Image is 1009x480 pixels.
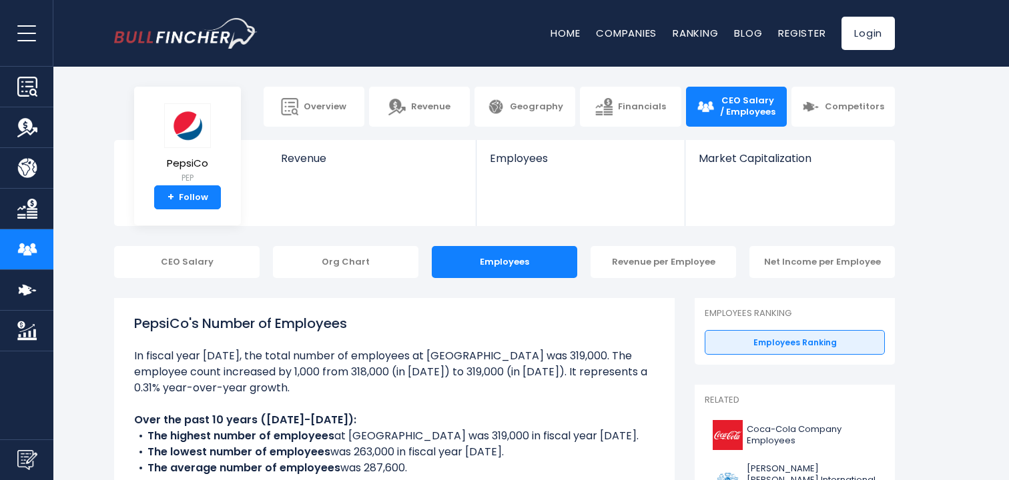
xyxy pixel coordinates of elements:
span: CEO Salary / Employees [719,95,776,118]
small: PEP [164,172,211,184]
a: Ranking [673,26,718,40]
span: Employees [490,152,671,165]
span: Overview [304,101,346,113]
a: Login [842,17,895,50]
b: Over the past 10 years ([DATE]-[DATE]): [134,412,356,427]
a: Geography [474,87,575,127]
b: The average number of employees [147,460,340,475]
a: Competitors [791,87,895,127]
span: Financials [618,101,666,113]
div: Org Chart [273,246,418,278]
a: Go to homepage [114,18,258,49]
span: Competitors [825,101,884,113]
b: The highest number of employees [147,428,334,443]
a: Financials [580,87,681,127]
b: The lowest number of employees [147,444,330,459]
li: In fiscal year [DATE], the total number of employees at [GEOGRAPHIC_DATA] was 319,000. The employ... [134,348,655,396]
a: Overview [264,87,364,127]
span: Coca-Cola Company Employees [747,424,877,447]
span: PepsiCo [164,158,211,169]
strong: + [167,191,174,203]
div: Net Income per Employee [749,246,895,278]
span: Geography [510,101,563,113]
span: Revenue [281,152,463,165]
span: Market Capitalization [699,152,880,165]
li: was 287,600. [134,460,655,476]
p: Related [705,395,885,406]
li: was 263,000 in fiscal year [DATE]. [134,444,655,460]
li: at [GEOGRAPHIC_DATA] was 319,000 in fiscal year [DATE]. [134,428,655,444]
img: KO logo [713,420,743,450]
a: Revenue [369,87,470,127]
a: Coca-Cola Company Employees [705,417,885,453]
div: CEO Salary [114,246,260,278]
a: PepsiCo PEP [163,103,212,186]
a: +Follow [154,185,221,209]
img: bullfincher logo [114,18,258,49]
p: Employees Ranking [705,308,885,319]
a: Register [778,26,825,40]
a: Employees Ranking [705,330,885,355]
a: Blog [734,26,762,40]
a: Market Capitalization [685,140,894,187]
a: Home [551,26,580,40]
a: Employees [476,140,684,187]
div: Employees [432,246,577,278]
div: Revenue per Employee [591,246,736,278]
h1: PepsiCo's Number of Employees [134,313,655,333]
a: Companies [596,26,657,40]
span: Revenue [411,101,450,113]
a: Revenue [268,140,476,187]
a: CEO Salary / Employees [686,87,787,127]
